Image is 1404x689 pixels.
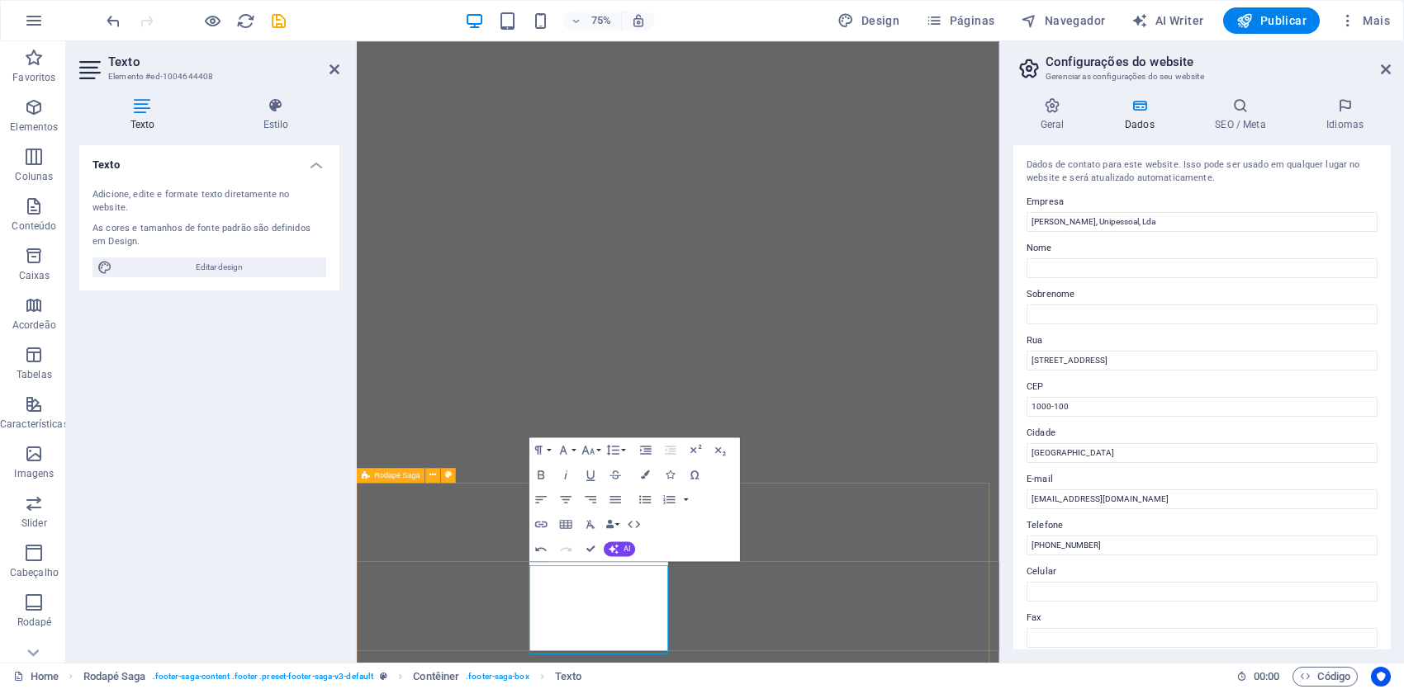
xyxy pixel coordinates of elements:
[684,437,708,462] button: Superscript
[529,437,553,462] button: Paragraph Format
[1125,7,1210,34] button: AI Writer
[1188,97,1300,132] h4: SEO / Meta
[19,269,50,282] p: Caixas
[108,69,306,84] h3: Elemento #ed-1004644408
[604,462,628,487] button: Strikethrough
[1027,285,1378,304] label: Sobrenome
[623,512,647,536] button: HTML
[919,7,1001,34] button: Páginas
[681,487,691,512] button: Ordered List
[709,437,733,462] button: Subscript
[1300,667,1350,687] span: Código
[1340,12,1390,29] span: Mais
[1027,238,1378,258] label: Nome
[83,667,582,687] nav: breadcrumb
[563,11,622,31] button: 75%
[604,487,628,512] button: Align Justify
[17,616,52,629] p: Rodapé
[153,667,373,687] span: . footer-saga-content .footer .preset-footer-saga-v3-default
[926,12,994,29] span: Páginas
[92,188,326,215] div: Adicione, edite e formate texto diretamente no website.
[103,11,123,31] button: undo
[15,170,53,183] p: Colunas
[1027,562,1378,582] label: Celular
[235,11,255,31] button: reload
[1014,7,1112,34] button: Navegador
[529,536,553,561] button: Undo (Ctrl+Z)
[12,319,56,332] p: Acordeão
[1013,97,1098,132] h4: Geral
[837,12,899,29] span: Design
[1333,7,1397,34] button: Mais
[21,517,47,530] p: Slider
[588,11,614,31] h6: 75%
[92,257,326,277] button: Editar design
[634,437,658,462] button: Increase Indent
[1371,667,1391,687] button: Usercentrics
[1027,158,1378,186] div: Dados de contato para este website. Isso pode ser usado em qualquer lugar no website e será atual...
[831,7,906,34] div: Design (Ctrl+Alt+Y)
[1046,69,1358,84] h3: Gerenciar as configurações do seu website
[1046,54,1391,69] h2: Configurações do website
[413,667,459,687] span: Clique para selecionar. Clique duas vezes para editar
[92,222,326,249] div: As cores e tamanhos de fonte padrão são definidos em Design.
[554,462,578,487] button: Italic (Ctrl+I)
[1293,667,1358,687] button: Código
[633,462,657,487] button: Colors
[579,487,603,512] button: Align Right
[579,462,603,487] button: Underline (Ctrl+U)
[659,437,683,462] button: Decrease Indent
[604,512,621,536] button: Data Bindings
[554,536,578,561] button: Redo (Ctrl+Shift+Z)
[1254,667,1279,687] span: 00 00
[1027,423,1378,443] label: Cidade
[529,462,553,487] button: Bold (Ctrl+B)
[380,672,387,681] i: Este elemento é uma predefinição personalizável
[1265,670,1268,682] span: :
[14,467,54,480] p: Imagens
[13,667,59,687] a: Clique para cancelar a seleção. Clique duas vezes para abrir as Páginas
[555,667,581,687] span: Clique para selecionar. Clique duas vezes para editar
[1027,608,1378,628] label: Fax
[1131,12,1203,29] span: AI Writer
[633,487,657,512] button: Unordered List
[17,368,52,381] p: Tabelas
[10,566,59,579] p: Cabeçalho
[83,667,146,687] span: Clique para selecionar. Clique duas vezes para editar
[79,97,212,132] h4: Texto
[631,13,646,28] i: Ao redimensionar, ajusta automaticamente o nível de zoom para caber no dispositivo escolhido.
[1098,97,1188,132] h4: Dados
[529,487,553,512] button: Align Left
[466,667,529,687] span: . footer-saga-box
[1027,377,1378,397] label: CEP
[1299,97,1391,132] h4: Idiomas
[529,512,553,536] button: Insert Link
[212,97,339,132] h4: Estilo
[108,54,339,69] h2: Texto
[10,120,58,134] p: Elementos
[579,512,603,536] button: Clear Formatting
[1236,12,1307,29] span: Publicar
[1027,516,1378,536] label: Telefone
[1027,192,1378,212] label: Empresa
[604,541,635,556] button: AI
[1027,470,1378,489] label: E-mail
[79,145,339,175] h4: Texto
[554,437,578,462] button: Font Family
[1021,12,1105,29] span: Navegador
[683,462,707,487] button: Special Characters
[117,257,321,277] span: Editar design
[12,71,55,84] p: Favoritos
[554,487,578,512] button: Align Center
[604,437,628,462] button: Line Height
[12,219,56,233] p: Conteúdo
[268,11,288,31] button: save
[579,536,603,561] button: Confirm (Ctrl+⏎)
[554,512,578,536] button: Insert Table
[1027,331,1378,351] label: Rua
[375,471,420,479] span: Rodapé Saga
[624,545,630,552] span: AI
[658,462,682,487] button: Icons
[579,437,603,462] button: Font Size
[831,7,906,34] button: Design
